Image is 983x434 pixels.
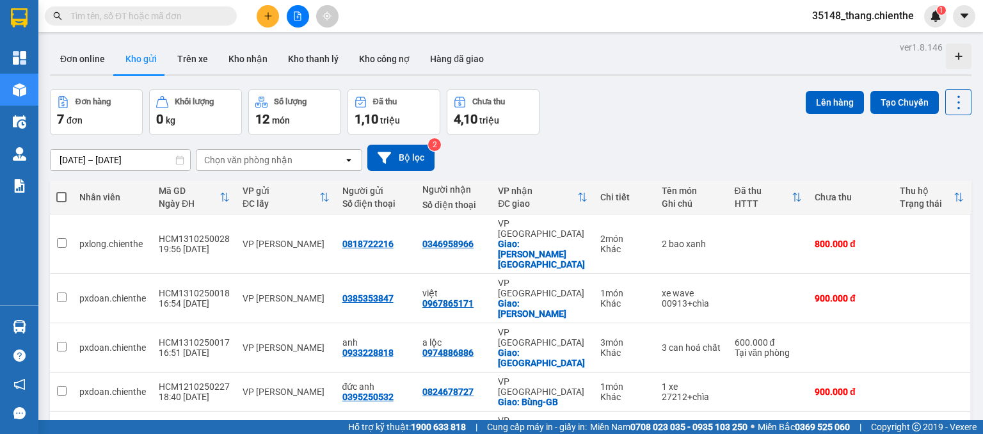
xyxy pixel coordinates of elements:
button: Trên xe [167,44,218,74]
th: Toggle SortBy [728,181,808,214]
button: Đã thu1,10 triệu [348,89,440,135]
div: HCM1310250017 [159,337,230,348]
div: 0818722216 [342,239,394,249]
span: 7 [57,111,64,127]
div: Khác [600,392,649,402]
div: 1 món [600,288,649,298]
div: 900.000 đ [815,387,887,397]
div: 600.000 đ [735,337,802,348]
div: Chưa thu [472,97,505,106]
div: 16:54 [DATE] [159,298,230,309]
div: pxdoan.chienthe [79,293,146,303]
div: Mã GD [159,186,220,196]
div: 2 bao xanh [662,239,721,249]
div: HCM1310250028 [159,234,230,244]
th: Toggle SortBy [152,181,236,214]
div: Đơn hàng [76,97,111,106]
div: VP [GEOGRAPHIC_DATA] [498,218,587,239]
div: VP [PERSON_NAME] [243,342,330,353]
div: Đã thu [735,186,792,196]
span: 35148_thang.chienthe [802,8,924,24]
div: Chưa thu [815,192,887,202]
div: VP [GEOGRAPHIC_DATA] [498,278,587,298]
sup: 2 [428,138,441,151]
div: ĐC lấy [243,198,319,209]
div: 0933228818 [342,348,394,358]
span: plus [264,12,273,20]
div: Giao: Bùng-GB [498,397,587,407]
button: Kho công nợ [349,44,420,74]
th: Toggle SortBy [893,181,970,214]
span: ⚪️ [751,424,755,430]
div: Ghi chú [662,198,721,209]
span: Cung cấp máy in - giấy in: [487,420,587,434]
div: 0974886886 [422,348,474,358]
div: VP [PERSON_NAME] [243,293,330,303]
div: VP gửi [243,186,319,196]
span: | [476,420,477,434]
div: VP [PERSON_NAME] [243,239,330,249]
div: VP nhận [498,186,577,196]
img: warehouse-icon [13,147,26,161]
div: Nhân viên [79,192,146,202]
div: HCM1210250227 [159,382,230,392]
button: Bộ lọc [367,145,435,171]
span: notification [13,378,26,390]
div: Khác [600,298,649,309]
img: solution-icon [13,179,26,193]
div: Giao: tp bắc ninh [498,348,587,368]
img: logo-vxr [11,8,28,28]
div: Tại văn phòng [735,348,802,358]
button: Đơn hàng7đơn [50,89,143,135]
th: Toggle SortBy [236,181,336,214]
div: Người gửi [342,186,410,196]
input: Select a date range. [51,150,190,170]
div: 2 món [600,234,649,244]
span: triệu [380,115,400,125]
div: 3 can hoá chất [662,342,721,353]
div: Người nhận [422,184,485,195]
svg: open [344,155,354,165]
img: warehouse-icon [13,320,26,334]
button: Kho nhận [218,44,278,74]
div: Khác [600,244,649,254]
div: Số điện thoại [422,200,485,210]
span: 4,10 [454,111,477,127]
img: dashboard-icon [13,51,26,65]
div: 0824678727 [422,387,474,397]
div: Chọn văn phòng nhận [204,154,292,166]
div: 3 món [600,337,649,348]
div: 19:56 [DATE] [159,244,230,254]
span: món [272,115,290,125]
div: Đã thu [373,97,397,106]
span: kg [166,115,175,125]
button: Khối lượng0kg [149,89,242,135]
div: Số điện thoại [342,198,410,209]
div: Giao: lương tài [498,298,587,319]
div: đức anh [342,382,410,392]
span: aim [323,12,332,20]
span: đơn [67,115,83,125]
span: 1 [939,6,943,15]
div: Khối lượng [175,97,214,106]
span: caret-down [959,10,970,22]
button: Kho thanh lý [278,44,349,74]
span: file-add [293,12,302,20]
span: search [53,12,62,20]
img: icon-new-feature [930,10,941,22]
div: VP [PERSON_NAME] [243,387,330,397]
button: Tạo Chuyến [870,91,939,114]
div: Số lượng [274,97,307,106]
div: VP [GEOGRAPHIC_DATA] [498,327,587,348]
div: Chi tiết [600,192,649,202]
span: triệu [479,115,499,125]
strong: 1900 633 818 [411,422,466,432]
div: Ngày ĐH [159,198,220,209]
button: aim [316,5,339,28]
div: ver 1.8.146 [900,40,943,54]
span: 0 [156,111,163,127]
img: warehouse-icon [13,115,26,129]
button: Hàng đã giao [420,44,494,74]
div: Tên món [662,186,721,196]
button: plus [257,5,279,28]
